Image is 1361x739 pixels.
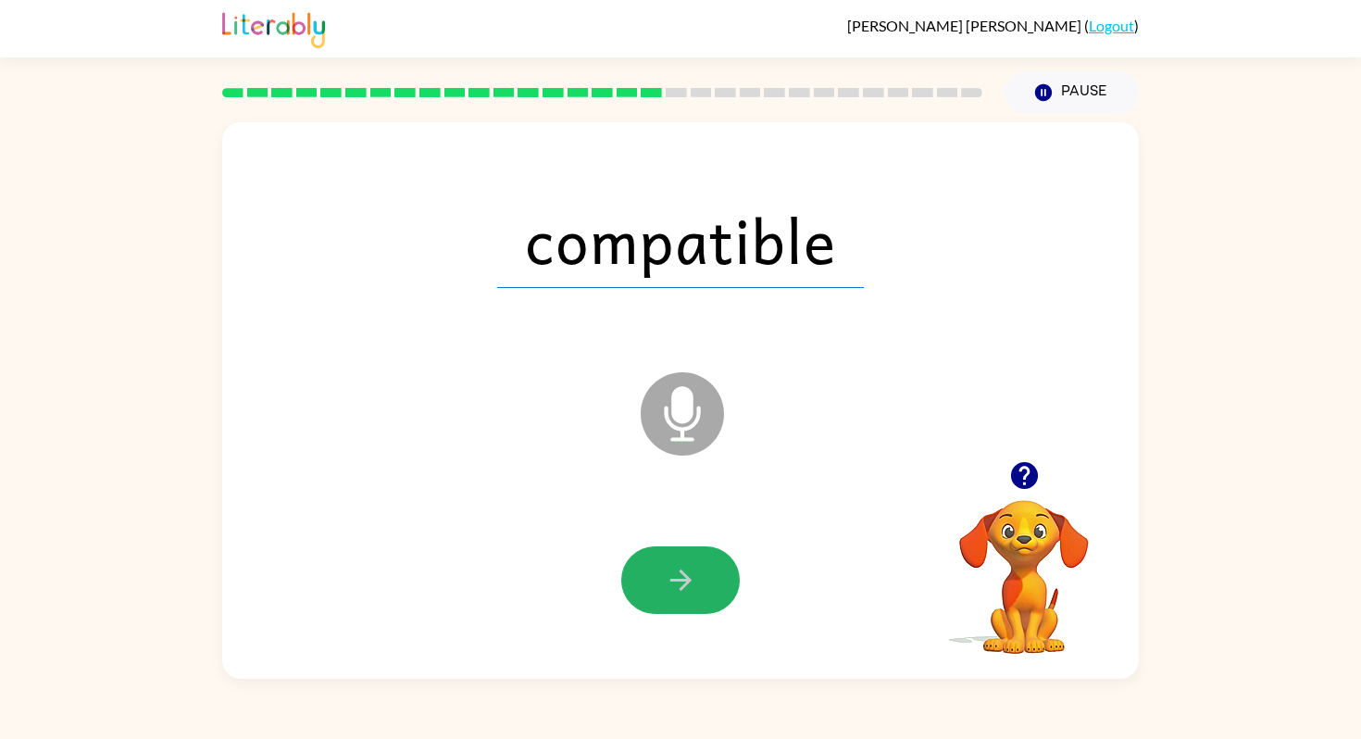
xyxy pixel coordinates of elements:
div: ( ) [847,17,1139,34]
button: Pause [1005,71,1139,114]
span: compatible [497,192,864,288]
video: Your browser must support playing .mp4 files to use Literably. Please try using another browser. [931,471,1117,657]
span: [PERSON_NAME] [PERSON_NAME] [847,17,1084,34]
img: Literably [222,7,325,48]
a: Logout [1089,17,1134,34]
